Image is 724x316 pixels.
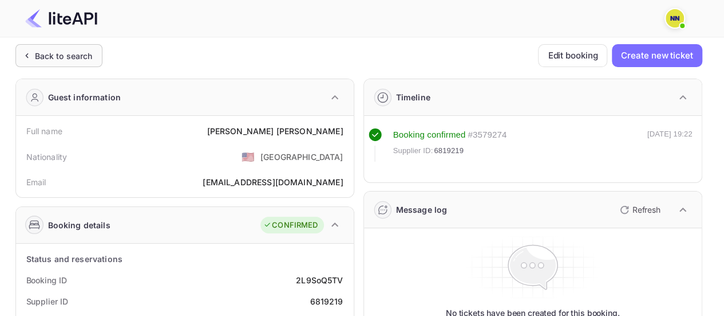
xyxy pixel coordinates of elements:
img: LiteAPI Logo [25,9,97,28]
button: Create new ticket [612,44,702,67]
div: [DATE] 19:22 [647,128,693,162]
div: Timeline [396,91,430,103]
span: 6819219 [434,145,464,157]
p: Refresh [632,204,660,216]
button: Refresh [613,201,665,219]
button: Edit booking [538,44,607,67]
div: [PERSON_NAME] [PERSON_NAME] [207,125,343,137]
span: United States [242,146,255,167]
div: Back to search [35,50,93,62]
div: # 3579274 [468,128,507,142]
div: [EMAIL_ADDRESS][DOMAIN_NAME] [203,176,343,188]
div: Booking ID [26,274,67,286]
div: Booking details [48,219,110,231]
div: CONFIRMED [263,220,318,231]
div: [GEOGRAPHIC_DATA] [260,151,343,163]
div: Nationality [26,151,68,163]
div: 6819219 [310,295,343,307]
div: 2L9SoQ5TV [296,274,343,286]
div: Supplier ID [26,295,68,307]
div: Email [26,176,46,188]
div: Guest information [48,91,121,103]
div: Booking confirmed [393,128,466,142]
div: Full name [26,125,62,137]
div: Message log [396,204,448,216]
img: N/A N/A [666,9,684,28]
div: Status and reservations [26,253,122,265]
span: Supplier ID: [393,145,433,157]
